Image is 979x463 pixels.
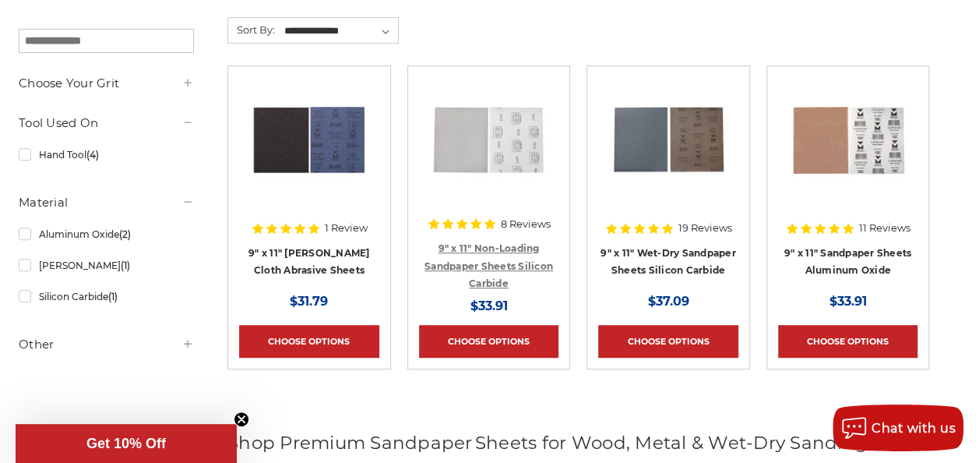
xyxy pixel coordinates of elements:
span: 8 Reviews [501,219,551,229]
button: Close teaser [234,412,249,427]
a: Aluminum Oxide [19,221,194,248]
select: Sort By: [282,19,398,43]
a: 9" x 11" [PERSON_NAME] Cloth Abrasive Sheets [248,247,370,277]
span: (4) [86,149,99,161]
h5: Material [19,193,194,212]
a: Choose Options [598,325,738,358]
span: $31.79 [290,294,328,309]
img: 9" x 11" Wet-Dry Sandpaper Sheets Silicon Carbide [606,77,731,202]
span: (1) [108,291,118,302]
span: 1 Review [325,223,368,233]
a: Choose Options [239,325,379,358]
a: Hand Tool [19,141,194,168]
a: 9" x 11" Wet-Dry Sandpaper Sheets Silicon Carbide [600,247,736,277]
img: 9" x 11" Sandpaper Sheets Aluminum Oxide [786,77,910,202]
h5: Tool Used On [19,114,194,133]
span: (1) [121,260,130,271]
span: 11 Reviews [859,223,910,233]
span: Chat with us [872,421,956,436]
a: 9" x 11" Wet-Dry Sandpaper Sheets Silicon Carbide [598,77,738,217]
span: $33.91 [470,299,507,313]
div: Get 10% OffClose teaser [16,424,237,463]
a: 9 inch x 11 inch Silicon Carbide Sandpaper Sheet [419,77,559,217]
span: (2) [119,228,131,240]
a: 9" x 11" Sandpaper Sheets Aluminum Oxide [784,247,911,277]
a: [PERSON_NAME] [19,252,194,279]
span: Get 10% Off [86,436,166,451]
a: 9" x 11" Non-Loading Sandpaper Sheets Silicon Carbide [424,242,553,289]
img: 9" x 11" Emery Cloth Sheets [247,77,372,202]
span: 19 Reviews [678,223,732,233]
button: Chat with us [833,405,963,451]
label: Sort By: [228,18,275,41]
a: 9" x 11" Emery Cloth Sheets [239,77,379,217]
img: 9 inch x 11 inch Silicon Carbide Sandpaper Sheet [426,77,551,202]
h5: Other [19,335,194,354]
a: Silicon Carbide [19,283,194,310]
span: $37.09 [647,294,688,309]
a: Choose Options [778,325,918,358]
a: 9" x 11" Sandpaper Sheets Aluminum Oxide [778,77,918,217]
h5: Choose Your Grit [19,74,194,93]
span: $33.91 [829,294,867,309]
a: Choose Options [419,325,559,358]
